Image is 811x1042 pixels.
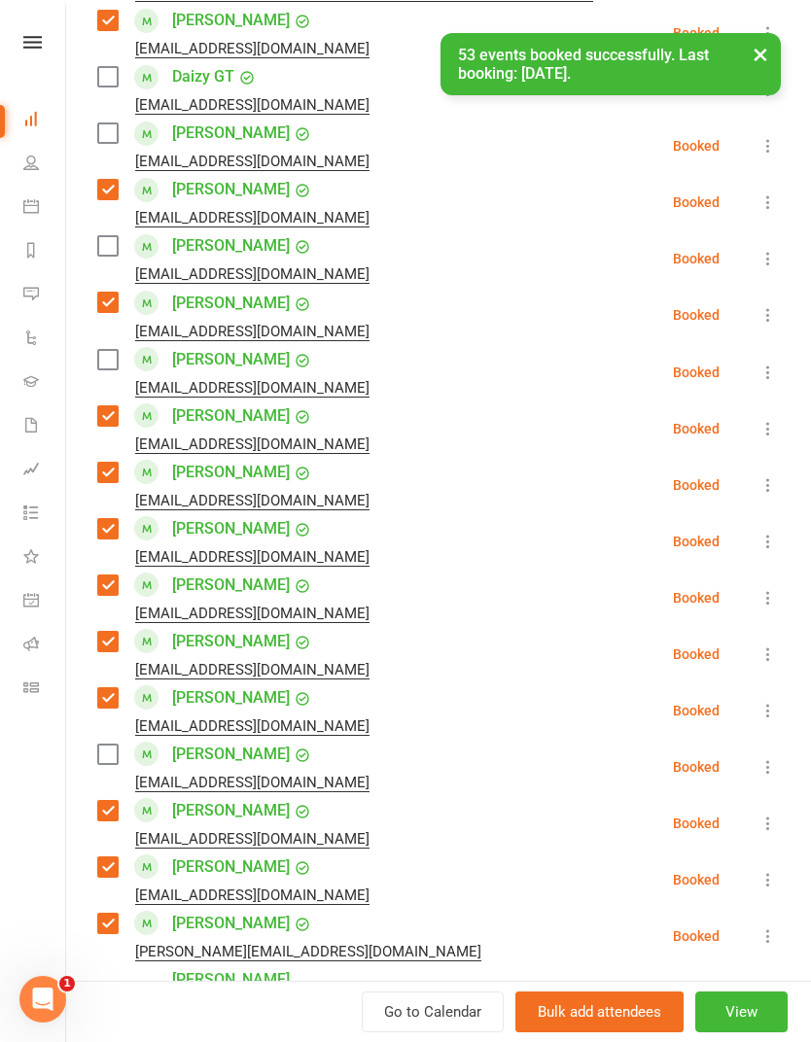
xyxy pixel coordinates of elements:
[362,991,504,1032] a: Go to Calendar
[673,365,720,379] div: Booked
[673,26,720,40] div: Booked
[515,991,684,1032] button: Bulk add attendees
[172,230,290,261] a: [PERSON_NAME]
[673,308,720,322] div: Booked
[673,195,720,209] div: Booked
[23,99,67,143] a: Dashboard
[23,449,67,493] a: Assessments
[172,626,290,657] a: [PERSON_NAME]
[673,252,720,265] div: Booked
[23,187,67,230] a: Calendar
[23,668,67,712] a: Class kiosk mode
[172,513,290,544] a: [PERSON_NAME]
[673,816,720,830] div: Booked
[673,139,720,153] div: Booked
[695,991,788,1032] button: View
[23,537,67,580] a: What's New
[172,851,290,883] a: [PERSON_NAME]
[673,535,720,548] div: Booked
[172,288,290,319] a: [PERSON_NAME]
[23,624,67,668] a: Roll call kiosk mode
[673,704,720,717] div: Booked
[23,580,67,624] a: General attendance kiosk mode
[172,118,290,149] a: [PERSON_NAME]
[172,344,290,375] a: [PERSON_NAME]
[673,478,720,492] div: Booked
[59,976,75,991] span: 1
[172,682,290,713] a: [PERSON_NAME]
[172,5,290,36] a: [PERSON_NAME]
[673,422,720,435] div: Booked
[19,976,66,1023] iframe: Intercom live chat
[172,570,290,601] a: [PERSON_NAME]
[172,739,290,770] a: [PERSON_NAME]
[673,873,720,886] div: Booked
[172,174,290,205] a: [PERSON_NAME]
[441,33,781,95] div: 53 events booked successfully. Last booking: [DATE].
[743,33,778,75] button: ×
[23,230,67,274] a: Reports
[23,143,67,187] a: People
[172,457,290,488] a: [PERSON_NAME]
[673,647,720,661] div: Booked
[673,929,720,943] div: Booked
[172,400,290,432] a: [PERSON_NAME]
[673,760,720,774] div: Booked
[172,964,374,1026] a: [PERSON_NAME] [PERSON_NAME]
[172,908,290,939] a: [PERSON_NAME]
[172,795,290,826] a: [PERSON_NAME]
[673,591,720,605] div: Booked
